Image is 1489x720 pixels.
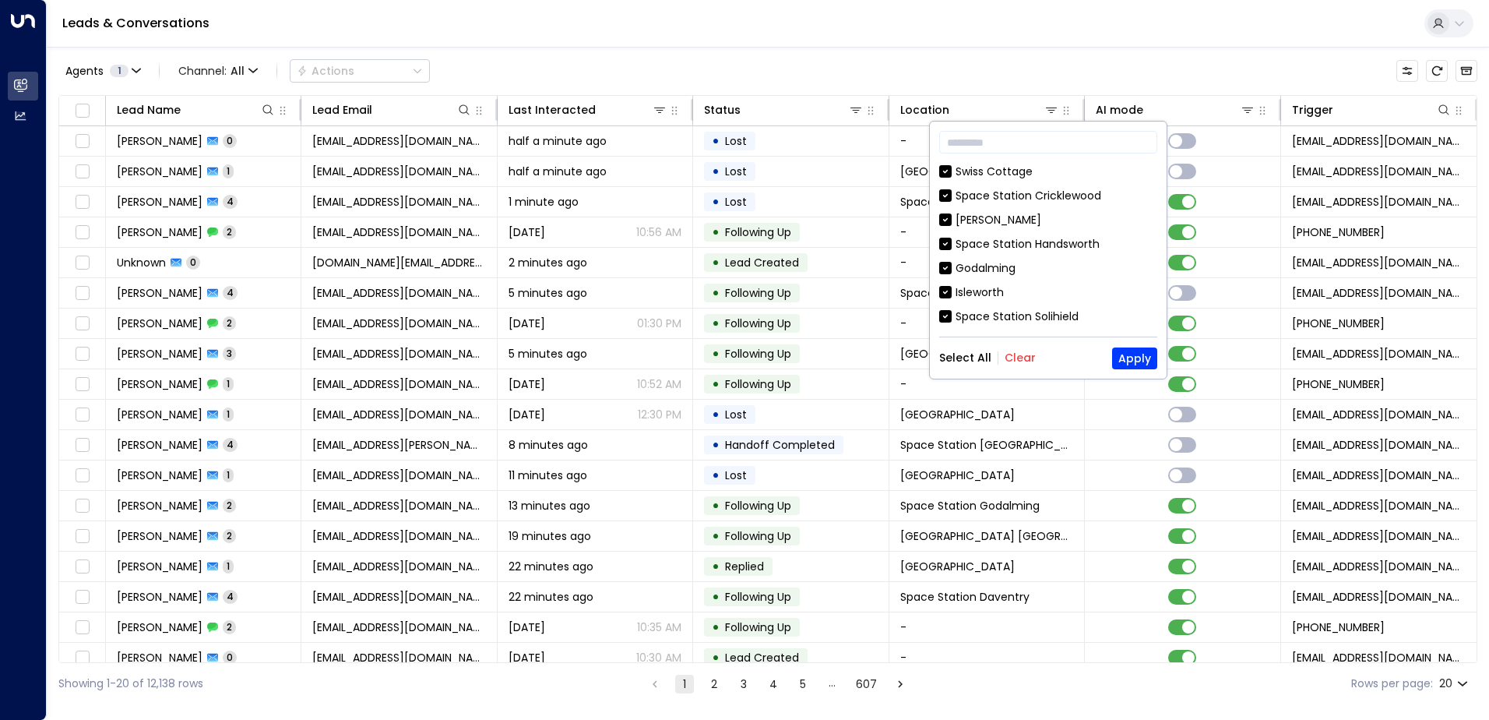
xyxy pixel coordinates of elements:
span: John Jackson [117,133,202,149]
button: Go to page 4 [764,675,783,694]
span: Laura Harper [117,346,202,362]
span: leads@space-station.co.uk [1292,164,1466,179]
span: Charlotte Brown [117,468,202,483]
div: • [712,462,720,489]
span: Matthew Patton [117,650,202,665]
span: Lost [725,407,747,422]
span: +447956461516 [1292,224,1385,240]
span: Following Up [725,589,791,605]
span: Following Up [725,376,791,392]
span: charlotterbrown37@gmail.com [312,468,485,483]
span: Lost [725,468,747,483]
span: mattpatton04@gmail.com [312,589,485,605]
span: leads@space-station.co.uk [1292,285,1466,301]
span: 2 [223,499,236,512]
p: 10:35 AM [637,619,681,635]
td: - [889,612,1085,642]
div: Space Station Cricklewood [956,188,1101,204]
div: Godalming [956,260,1016,277]
td: - [889,369,1085,399]
td: - [889,126,1085,156]
span: Sep 05, 2025 [509,650,545,665]
nav: pagination navigation [645,674,910,694]
span: 4 [223,286,238,299]
div: Status [704,101,863,119]
div: Godalming [939,260,1157,277]
span: Susan Galloway [117,559,202,574]
span: Toggle select row [72,162,92,182]
span: Following Up [725,498,791,514]
span: Toggle select row [72,132,92,151]
span: Toggle select row [72,648,92,668]
div: • [712,523,720,549]
span: Toggle select row [72,436,92,455]
span: johnjack@gmail.com [312,133,485,149]
span: 4 [223,195,238,208]
span: Toggle select row [72,588,92,607]
span: Following Up [725,528,791,544]
span: Laura Harper [117,376,202,392]
span: l_h_79@icloud.com [312,346,485,362]
div: Isleworth [939,284,1157,301]
span: +447999885596 [1292,376,1385,392]
span: Elizabeth Isakpa [117,528,202,544]
span: Bernadette Denison [117,285,202,301]
div: Trigger [1292,101,1333,119]
a: Leads & Conversations [62,14,209,32]
div: • [712,644,720,671]
span: bernieden69@icloud.com [312,285,485,301]
div: Last Interacted [509,101,596,119]
div: [PERSON_NAME] [939,212,1157,228]
span: susangalloway387@hotmail.co.uk [312,559,485,574]
span: leads@space-station.co.uk [1292,194,1466,210]
p: 10:30 AM [636,650,681,665]
span: 5 minutes ago [509,285,587,301]
span: A831138i@gmail.com [312,194,485,210]
span: Toggle select row [72,284,92,303]
span: Space Station Stirchley [900,407,1015,422]
span: johnjack@gmail.com [312,164,485,179]
td: - [889,309,1085,338]
div: Trigger [1292,101,1452,119]
div: Space Station Cricklewood [939,188,1157,204]
span: 19 minutes ago [509,528,591,544]
span: Lead Created [725,650,799,665]
button: Go to next page [891,675,910,694]
span: mattpatton04@gmail.com [312,650,485,665]
span: l_h_79@icloud.com [312,407,485,422]
span: Toggle select row [72,405,92,425]
span: 2 [223,620,236,634]
span: Following Up [725,285,791,301]
span: Space Station Solihull [900,285,1073,301]
div: [PERSON_NAME] [956,212,1041,228]
span: 0 [223,651,237,664]
div: Last Interacted [509,101,667,119]
span: Toggle select all [72,101,92,121]
div: Space Station Handsworth [939,236,1157,252]
td: - [889,217,1085,247]
span: half a minute ago [509,133,607,149]
span: 22 minutes ago [509,589,593,605]
span: leads@space-station.co.uk [1292,528,1466,544]
span: Space Station Slough [900,164,1015,179]
div: Swiss Cottage [939,164,1157,180]
span: John Jackson [117,164,202,179]
div: • [712,280,720,306]
button: Go to page 5 [794,675,812,694]
button: Go to page 3 [734,675,753,694]
span: Asma Jawaid Iqbal [117,224,202,240]
div: Location [900,101,949,119]
span: Sep 10, 2025 [509,224,545,240]
span: bernieden69@icloud.com [312,316,485,331]
span: leads@space-station.co.uk [1292,650,1466,665]
span: 22 minutes ago [509,559,593,574]
span: Space Station Chiswick [900,194,1073,210]
button: Go to page 607 [853,675,880,694]
span: Sep 11, 2025 [509,619,545,635]
span: Following Up [725,224,791,240]
span: Unknown [117,255,166,270]
span: 5 minutes ago [509,346,587,362]
span: A831138i@gmail.com [312,224,485,240]
div: • [712,432,720,458]
div: • [712,341,720,367]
